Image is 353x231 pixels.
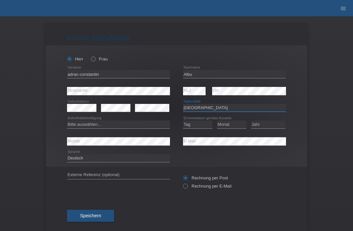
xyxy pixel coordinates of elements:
h1: Kunde hinzufügen [67,34,286,42]
button: Speichern [67,210,114,222]
label: Rechnung per Post [183,175,228,180]
a: menu [337,6,350,10]
input: Rechnung per E-Mail [183,184,187,192]
label: Herr [67,57,83,61]
span: Speichern [80,213,101,218]
label: Frau [91,57,108,61]
input: Rechnung per Post [183,175,187,184]
input: Herr [67,57,71,61]
label: Rechnung per E-Mail [183,184,231,189]
i: menu [340,5,346,12]
input: Frau [91,57,95,61]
